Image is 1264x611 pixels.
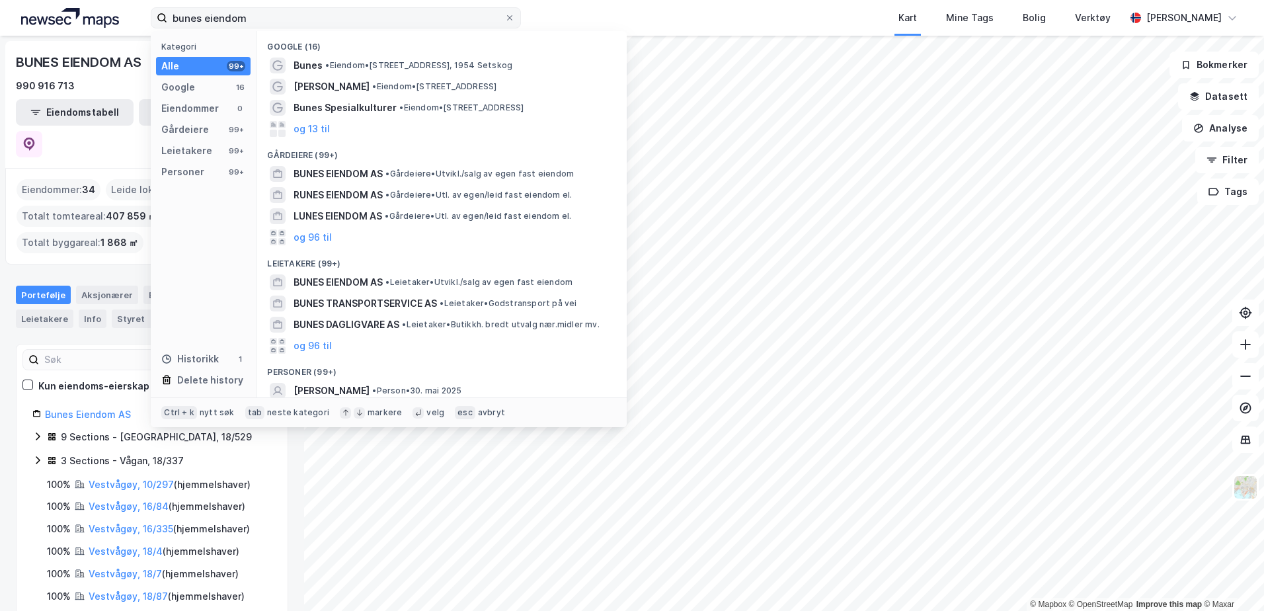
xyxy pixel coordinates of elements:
[385,169,574,179] span: Gårdeiere • Utvikl./salg av egen fast eiendom
[89,566,239,582] div: ( hjemmelshaver )
[294,317,399,333] span: BUNES DAGLIGVARE AS
[1023,10,1046,26] div: Bolig
[177,372,243,388] div: Delete history
[898,10,917,26] div: Kart
[294,79,370,95] span: [PERSON_NAME]
[478,407,505,418] div: avbryt
[385,169,389,179] span: •
[257,248,627,272] div: Leietakere (99+)
[61,429,252,445] div: 9 Sections - [GEOGRAPHIC_DATA], 18/529
[402,319,599,330] span: Leietaker • Butikkh. bredt utvalg nær.midler mv.
[1178,83,1259,110] button: Datasett
[47,566,71,582] div: 100%
[946,10,994,26] div: Mine Tags
[257,356,627,380] div: Personer (99+)
[38,378,149,394] div: Kun eiendoms-eierskap
[325,60,329,70] span: •
[227,167,245,177] div: 99+
[235,103,245,114] div: 0
[47,521,71,537] div: 100%
[143,286,227,304] div: Eiendommer
[161,143,212,159] div: Leietakere
[294,229,332,245] button: og 96 til
[385,277,389,287] span: •
[39,350,184,370] input: Søk
[294,187,383,203] span: RUNES EIENDOM AS
[89,477,251,493] div: ( hjemmelshaver )
[1030,600,1066,609] a: Mapbox
[161,42,251,52] div: Kategori
[227,145,245,156] div: 99+
[161,351,219,367] div: Historikk
[1146,10,1222,26] div: [PERSON_NAME]
[89,521,250,537] div: ( hjemmelshaver )
[372,81,376,91] span: •
[1197,179,1259,205] button: Tags
[294,58,323,73] span: Bunes
[61,453,184,469] div: 3 Sections - Vågan, 18/337
[17,232,143,253] div: Totalt byggareal :
[106,179,200,200] div: Leide lokasjoner :
[200,407,235,418] div: nytt søk
[89,589,245,604] div: ( hjemmelshaver )
[372,386,461,396] span: Person • 30. mai 2025
[294,166,383,182] span: BUNES EIENDOM AS
[17,179,100,200] div: Eiendommer :
[16,286,71,304] div: Portefølje
[235,82,245,93] div: 16
[440,298,444,308] span: •
[82,182,95,198] span: 34
[294,296,437,311] span: BUNES TRANSPORTSERVICE AS
[89,591,168,602] a: Vestvågøy, 18/87
[402,319,406,329] span: •
[47,589,71,604] div: 100%
[325,60,512,71] span: Eiendom • [STREET_ADDRESS], 1954 Setskog
[1198,548,1264,611] iframe: Chat Widget
[235,354,245,364] div: 1
[257,140,627,163] div: Gårdeiere (99+)
[89,523,173,534] a: Vestvågøy, 16/335
[245,406,265,419] div: tab
[399,102,524,113] span: Eiendom • [STREET_ADDRESS]
[17,206,163,227] div: Totalt tomteareal :
[161,406,197,419] div: Ctrl + k
[16,78,75,94] div: 990 916 713
[294,383,370,399] span: [PERSON_NAME]
[294,100,397,116] span: Bunes Spesialkulturer
[47,477,71,493] div: 100%
[89,544,239,559] div: ( hjemmelshaver )
[227,61,245,71] div: 99+
[385,277,573,288] span: Leietaker • Utvikl./salg av egen fast eiendom
[89,501,169,512] a: Vestvågøy, 16/84
[147,312,161,325] div: 4
[1233,475,1258,500] img: Z
[106,208,157,224] span: 407 859 ㎡
[1182,115,1259,142] button: Analyse
[100,235,138,251] span: 1 868 ㎡
[267,407,329,418] div: neste kategori
[385,211,571,222] span: Gårdeiere • Utl. av egen/leid fast eiendom el.
[257,31,627,55] div: Google (16)
[368,407,402,418] div: markere
[1075,10,1111,26] div: Verktøy
[440,298,576,309] span: Leietaker • Godstransport på vei
[112,309,166,328] div: Styret
[1069,600,1133,609] a: OpenStreetMap
[161,79,195,95] div: Google
[161,101,219,116] div: Eiendommer
[426,407,444,418] div: velg
[89,499,245,514] div: ( hjemmelshaver )
[45,409,131,420] a: Bunes Eiendom AS
[79,309,106,328] div: Info
[89,479,174,490] a: Vestvågøy, 10/297
[21,8,119,28] img: logo.a4113a55bc3d86da70a041830d287a7e.svg
[89,568,162,579] a: Vestvågøy, 18/7
[399,102,403,112] span: •
[16,52,144,73] div: BUNES EIENDOM AS
[372,386,376,395] span: •
[294,121,330,137] button: og 13 til
[385,190,389,200] span: •
[167,8,504,28] input: Søk på adresse, matrikkel, gårdeiere, leietakere eller personer
[294,208,382,224] span: LUNES EIENDOM AS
